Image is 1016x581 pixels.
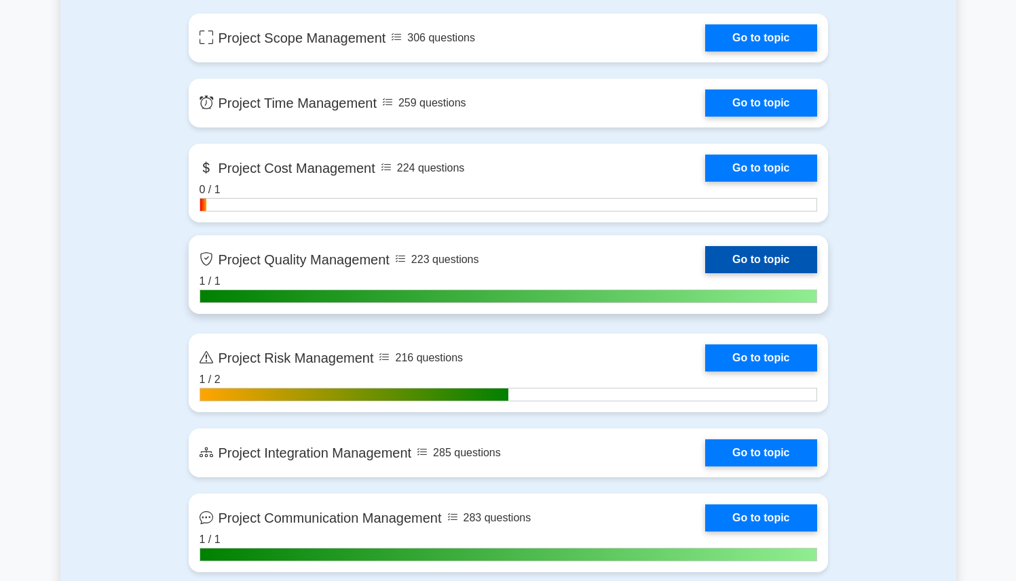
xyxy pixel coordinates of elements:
a: Go to topic [705,246,816,273]
a: Go to topic [705,24,816,52]
a: Go to topic [705,89,816,117]
a: Go to topic [705,155,816,182]
a: Go to topic [705,344,816,372]
a: Go to topic [705,504,816,532]
a: Go to topic [705,439,816,466]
